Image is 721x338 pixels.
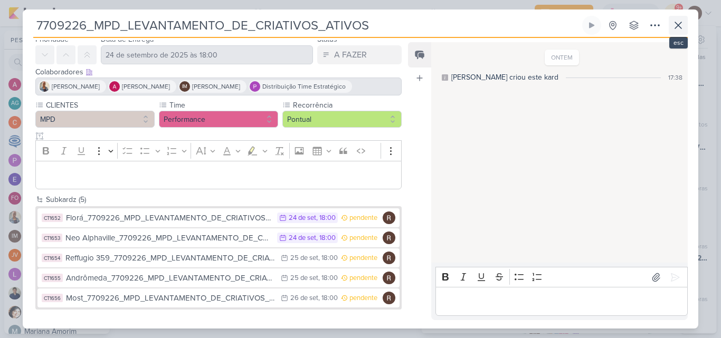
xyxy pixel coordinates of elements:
[435,287,688,316] div: Editor editing area: main
[383,272,395,284] img: Rafael Dornelles
[289,235,316,242] div: 24 de set
[159,111,278,128] button: Performance
[179,81,190,92] div: Isabella Machado Guimarães
[318,275,338,282] div: , 18:00
[45,100,155,111] label: CLIENTES
[182,84,187,90] p: IM
[42,254,62,262] div: CT1654
[318,255,338,262] div: , 18:00
[668,73,682,82] div: 17:38
[290,275,318,282] div: 25 de set
[37,208,400,227] button: CT1652 Florá_7709226_MPD_LEVANTAMENTO_DE_CRIATIVOS_ATIVOS 24 de set , 18:00 pendente
[290,295,318,302] div: 26 de set
[37,248,400,267] button: CT1654 Reffugio 359_7709226_MPD_LEVANTAMENTO_DE_CRIATIVOS_ATIVOS 25 de set , 18:00 pendente
[435,267,688,287] div: Editor toolbar
[66,292,276,304] div: Most_7709226_MPD_LEVANTAMENTO_DE_CRIATIVOS_ATIVOS
[669,37,688,49] div: esc
[317,45,402,64] button: A FAZER
[33,16,580,35] input: Kard Sem Título
[39,81,50,92] img: Iara Santos
[65,252,276,264] div: Reffugio 359_7709226_MPD_LEVANTAMENTO_DE_CRIATIVOS_ATIVOS
[66,212,272,224] div: Florá_7709226_MPD_LEVANTAMENTO_DE_CRIATIVOS_ATIVOS
[383,231,395,244] img: Rafael Dornelles
[37,268,400,287] button: CT1655 Andrômeda_7709226_MPD_LEVANTAMENTO_DE_CRIATIVOS_ATIVOS 25 de set , 18:00 pendente
[383,292,395,304] img: Rafael Dornelles
[316,235,336,242] div: , 18:00
[37,228,400,247] button: CT1653 Neo Alphaville_7709226_MPD_LEVANTAMENTO_DE_CRIATIVOS_ATIVOS 24 de set , 18:00 pendente
[318,295,338,302] div: , 18:00
[383,211,395,224] img: Rafael Dornelles
[192,82,240,91] span: [PERSON_NAME]
[168,100,278,111] label: Time
[109,81,120,92] img: Alessandra Gomes
[35,111,155,128] button: MPD
[289,215,316,221] div: 24 de set
[282,111,402,128] button: Pontual
[451,72,558,83] div: [PERSON_NAME] criou este kard
[52,82,100,91] span: [PERSON_NAME]
[35,140,402,161] div: Editor toolbar
[66,272,276,284] div: Andrômeda_7709226_MPD_LEVANTAMENTO_DE_CRIATIVOS_ATIVOS
[383,252,395,264] img: Rafael Dornelles
[35,66,402,78] div: Colaboradores
[262,82,346,91] span: Distribuição Time Estratégico
[290,255,318,262] div: 25 de set
[250,81,260,92] img: Distribuição Time Estratégico
[292,100,402,111] label: Recorrência
[587,21,596,30] div: Ligar relógio
[42,274,63,282] div: CT1655
[37,288,400,307] button: CT1656 Most_7709226_MPD_LEVANTAMENTO_DE_CRIATIVOS_ATIVOS 26 de set , 18:00 pendente
[101,45,313,64] input: Select a date
[334,49,367,61] div: A FAZER
[35,161,402,190] div: Editor editing area: main
[42,214,63,222] div: CT1652
[122,82,170,91] span: [PERSON_NAME]
[316,215,336,221] div: , 18:00
[42,234,62,242] div: CT1653
[65,232,272,244] div: Neo Alphaville_7709226_MPD_LEVANTAMENTO_DE_CRIATIVOS_ATIVOS
[46,194,402,205] div: Subkardz (5)
[42,294,63,302] div: CT1656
